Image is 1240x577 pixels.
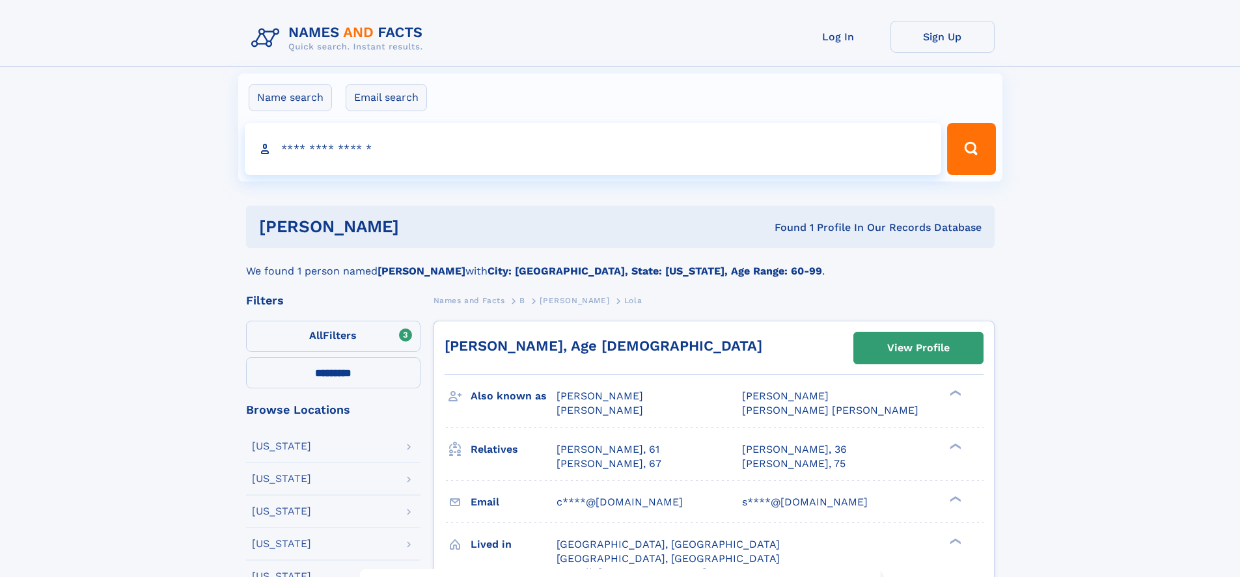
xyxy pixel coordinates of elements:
[246,404,420,416] div: Browse Locations
[309,329,323,342] span: All
[946,494,962,503] div: ❯
[252,441,311,451] div: [US_STATE]
[557,442,659,457] a: [PERSON_NAME], 61
[557,390,643,402] span: [PERSON_NAME]
[378,265,465,277] b: [PERSON_NAME]
[249,84,332,111] label: Name search
[519,292,525,308] a: B
[488,265,822,277] b: City: [GEOGRAPHIC_DATA], State: [US_STATE], Age Range: 60-99
[252,506,311,517] div: [US_STATE]
[586,221,982,235] div: Found 1 Profile In Our Records Database
[540,292,609,308] a: [PERSON_NAME]
[742,404,918,416] span: [PERSON_NAME] [PERSON_NAME]
[246,295,420,306] div: Filters
[557,457,661,471] a: [PERSON_NAME], 67
[259,219,587,235] h1: [PERSON_NAME]
[557,404,643,416] span: [PERSON_NAME]
[947,123,995,175] button: Search Button
[246,321,420,352] label: Filters
[742,442,847,457] a: [PERSON_NAME], 36
[445,338,762,354] a: [PERSON_NAME], Age [DEMOGRAPHIC_DATA]
[946,537,962,545] div: ❯
[742,457,846,471] a: [PERSON_NAME], 75
[742,390,829,402] span: [PERSON_NAME]
[540,296,609,305] span: [PERSON_NAME]
[252,474,311,484] div: [US_STATE]
[887,333,950,363] div: View Profile
[471,385,557,407] h3: Also known as
[246,248,995,279] div: We found 1 person named with .
[471,491,557,513] h3: Email
[946,389,962,397] div: ❯
[471,438,557,461] h3: Relatives
[557,538,780,550] span: [GEOGRAPHIC_DATA], [GEOGRAPHIC_DATA]
[786,21,890,53] a: Log In
[471,533,557,556] h3: Lived in
[946,442,962,450] div: ❯
[346,84,427,111] label: Email search
[519,296,525,305] span: B
[245,123,942,175] input: search input
[252,539,311,549] div: [US_STATE]
[246,21,434,56] img: Logo Names and Facts
[854,332,983,364] a: View Profile
[624,296,642,305] span: Lola
[890,21,995,53] a: Sign Up
[557,552,780,565] span: [GEOGRAPHIC_DATA], [GEOGRAPHIC_DATA]
[434,292,505,308] a: Names and Facts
